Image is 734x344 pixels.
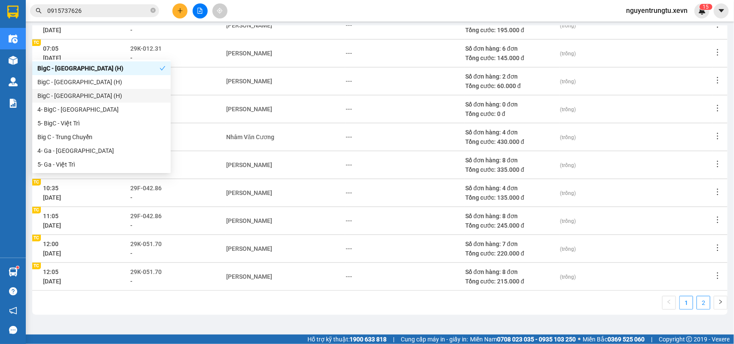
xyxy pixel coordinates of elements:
div: BigC - Thái Bình (H) [32,61,171,75]
span: (trống) [560,134,576,140]
input: Tìm tên, số ĐT hoặc mã đơn [47,6,149,15]
span: 5 [706,4,709,10]
img: warehouse-icon [9,268,18,277]
div: TC [32,263,41,269]
span: 12:00 [43,240,58,247]
span: more [713,104,722,113]
span: 29K-051.70 [130,240,162,247]
div: [PERSON_NAME] [226,49,272,58]
span: - [130,278,132,285]
span: more [713,76,722,85]
span: 12:05 [43,268,58,275]
span: 11:05 [43,213,58,219]
div: Tổng cước: 60.000 đ [465,81,559,91]
div: [PERSON_NAME] [226,76,272,86]
a: 1 [680,296,693,309]
div: 5- Ga - Việt Trì [32,158,171,171]
span: nguyentrungtu.xevn [619,5,694,16]
span: 29K-051.70 [130,268,162,275]
div: Tổng cước: 0 đ [465,109,559,119]
button: aim [212,3,227,18]
img: icon-new-feature [698,7,706,15]
div: --- [346,216,352,225]
span: [DATE] [43,250,61,257]
div: [PERSON_NAME] [226,244,272,253]
span: message [9,326,17,334]
div: Số đơn hàng: 8 đơn [465,267,559,277]
span: [DATE] [43,194,61,201]
span: [DATE] [43,278,61,285]
div: 4- BigC - Phú Thọ [32,103,171,116]
button: file-add [193,3,208,18]
span: 29K-012.31 [130,45,162,52]
li: 1 [679,296,693,310]
div: Big C - Trung Chuyển [32,130,171,144]
div: --- [346,160,352,170]
a: 2 [697,296,710,309]
span: | [651,335,652,344]
div: Nhâm Văn Cương [226,132,274,142]
sup: 15 [700,4,713,10]
li: Previous Page [662,296,676,310]
span: left [666,299,672,304]
div: --- [346,272,352,281]
span: question-circle [9,287,17,295]
strong: 1900 633 818 [350,336,387,343]
div: BigC - [GEOGRAPHIC_DATA] (H) [37,91,166,100]
span: close-circle [150,7,156,15]
div: Số đơn hàng: 0 đơn [465,100,559,109]
img: logo.jpg [11,11,54,54]
span: [DATE] [43,222,61,229]
div: Tổng cước: 195.000 đ [465,25,559,35]
span: | [393,335,394,344]
span: close-circle [150,8,156,13]
img: warehouse-icon [9,34,18,43]
span: Hỗ trợ kỹ thuật: [307,335,387,344]
span: - [130,27,132,33]
span: more [713,216,722,224]
div: --- [346,132,352,142]
span: (trống) [560,246,576,252]
span: ⚪️ [578,338,580,341]
span: 29F-042.86 [130,213,162,219]
div: Số đơn hàng: 2 đơn [465,72,559,81]
div: BigC - [GEOGRAPHIC_DATA] (H) [37,77,166,87]
div: Số đơn hàng: 4 đơn [465,183,559,193]
li: Next Page [714,296,728,310]
span: notification [9,307,17,315]
div: [PERSON_NAME] [226,188,272,198]
span: 29F-042.86 [130,185,162,192]
button: caret-down [714,3,729,18]
div: --- [346,49,352,58]
span: right [718,299,723,304]
span: (trống) [560,23,576,29]
div: [PERSON_NAME] [226,160,272,170]
img: warehouse-icon [9,56,18,65]
span: more [713,244,722,252]
div: Số đơn hàng: 7 đơn [465,239,559,249]
span: more [713,188,722,196]
div: TC [32,207,41,213]
span: (trống) [560,107,576,113]
div: 4- BigC - [GEOGRAPHIC_DATA] [37,105,166,114]
div: 5- BigC - Việt Trì [32,116,171,130]
div: 5- Ga - Việt Trì [37,160,166,169]
span: Miền Nam [470,335,576,344]
div: Big C - Trung Chuyển [37,132,166,142]
span: more [713,271,722,280]
div: Tổng cước: 335.000 đ [465,165,559,174]
span: (trống) [560,51,576,57]
div: TC [32,235,41,241]
div: [PERSON_NAME] [226,216,272,225]
div: --- [346,76,352,86]
li: 2 [697,296,710,310]
div: 4- Ga - Phú Thọ [32,144,171,158]
span: more [713,48,722,57]
span: (trống) [560,162,576,168]
li: Số 10 ngõ 15 Ngọc Hồi, Q.[PERSON_NAME], [GEOGRAPHIC_DATA] [80,21,359,32]
div: BigC - Nam Định (H) [32,75,171,89]
span: search [36,8,42,14]
div: Số đơn hàng: 4 đơn [465,128,559,137]
span: 10:35 [43,185,58,192]
div: --- [346,244,352,253]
